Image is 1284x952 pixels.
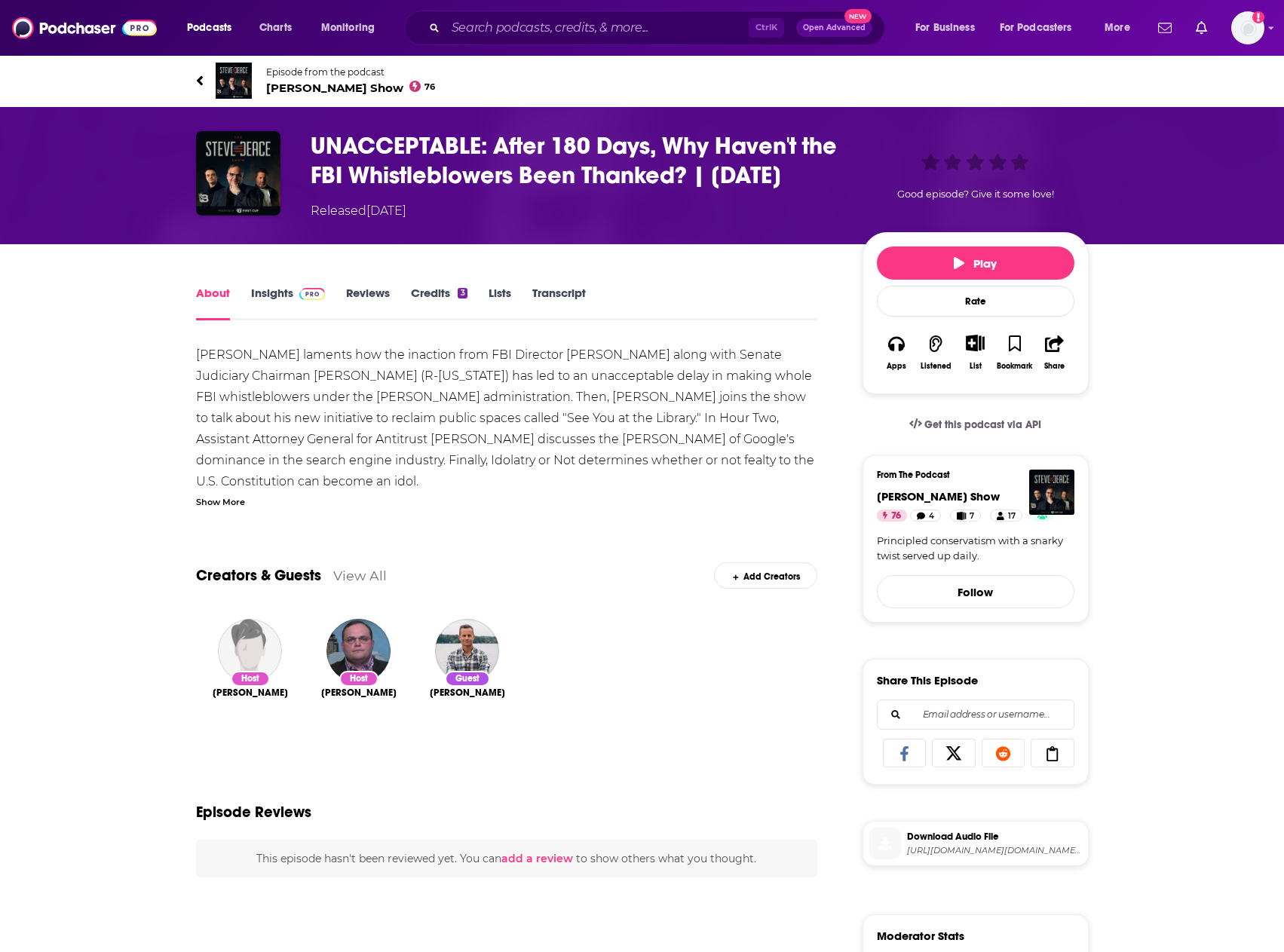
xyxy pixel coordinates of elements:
[333,568,387,583] a: View All
[1029,470,1074,515] img: Steve Deace Show
[1252,11,1264,23] svg: Add a profile image
[891,509,901,524] span: 76
[997,362,1032,371] div: Bookmark
[445,671,490,687] div: Guest
[1031,739,1074,767] a: Copy Link
[1094,16,1149,40] button: open menu
[982,739,1025,767] a: Share on Reddit
[877,286,1074,317] div: Rate
[796,19,872,37] button: Open AdvancedNew
[955,325,994,380] div: Show More ButtonList
[954,256,997,271] span: Play
[877,534,1074,563] a: Principled conservatism with a snarky twist served up daily.
[1231,11,1264,44] span: Logged in as gmalloy
[196,286,230,320] a: About
[311,202,406,220] div: Released [DATE]
[299,288,326,300] img: Podchaser Pro
[12,14,157,42] img: Podchaser - Follow, Share and Rate Podcasts
[803,24,866,32] span: Open Advanced
[259,17,292,38] span: Charts
[326,619,391,683] img: Steve Deace
[1231,11,1264,44] img: User Profile
[213,687,288,699] a: Todd Erzen
[339,671,378,687] div: Host
[869,828,1082,859] a: Download Audio File[URL][DOMAIN_NAME][DOMAIN_NAME][DOMAIN_NAME][DOMAIN_NAME][DOMAIN_NAME][DOMAIN_...
[877,470,1062,480] h3: From The Podcast
[877,510,907,522] a: 76
[250,16,301,40] a: Charts
[877,489,1000,504] a: Steve Deace Show
[196,63,642,99] a: Steve Deace ShowEpisode from the podcast[PERSON_NAME] Show76
[897,188,1054,200] span: Good episode? Give it some love!
[877,246,1074,280] button: Play
[187,17,231,38] span: Podcasts
[321,687,397,699] span: [PERSON_NAME]
[905,16,994,40] button: open menu
[311,131,838,190] h1: UNACCEPTABLE: After 180 Days, Why Haven't the FBI Whistleblowers Been Thanked? | 8/19/25
[929,509,934,524] span: 4
[970,509,974,524] span: 7
[1190,15,1213,41] a: Show notifications dropdown
[430,687,505,699] span: [PERSON_NAME]
[411,286,467,320] a: Credits3
[950,510,981,522] a: 7
[176,16,251,40] button: open menu
[196,344,818,788] div: [PERSON_NAME] laments how the inaction from FBI Director [PERSON_NAME] along with Senate Judiciar...
[910,510,941,522] a: 4
[435,619,499,683] img: Kirk Cameron
[921,362,952,371] div: Listened
[915,17,975,38] span: For Business
[321,687,397,699] a: Steve Deace
[887,362,906,371] div: Apps
[924,418,1041,431] span: Get this podcast via API
[877,673,978,687] h3: Share This Episode
[1152,15,1178,41] a: Show notifications dropdown
[890,700,1062,729] input: Email address or username...
[311,16,394,40] button: open menu
[213,687,288,699] span: [PERSON_NAME]
[714,562,817,589] div: Add Creators
[196,131,280,216] img: UNACCEPTABLE: After 180 Days, Why Haven't the FBI Whistleblowers Been Thanked? | 8/19/25
[251,286,326,320] a: InsightsPodchaser Pro
[1034,325,1074,380] button: Share
[1105,17,1130,38] span: More
[489,286,511,320] a: Lists
[990,510,1022,522] a: 17
[877,489,1000,504] span: [PERSON_NAME] Show
[196,566,321,585] a: Creators & Guests
[458,288,467,298] div: 3
[256,852,756,865] span: This episode hasn't been reviewed yet. You can to show others what you thought.
[1231,11,1264,44] button: Show profile menu
[218,619,282,683] img: Todd Erzen
[266,81,436,95] span: [PERSON_NAME] Show
[995,325,1034,380] button: Bookmark
[1000,17,1072,38] span: For Podcasters
[844,9,872,23] span: New
[346,286,390,320] a: Reviews
[877,699,1074,730] div: Search followers
[916,325,955,380] button: Listened
[877,575,1074,608] button: Follow
[907,845,1082,856] span: https://www.podtrac.com/pts/redirect.mp3/pdst.fm/e/pfx.vpixl.com/4V6da/arttrk.com/p/BLZM1/verifi....
[877,929,964,943] h3: Moderator Stats
[897,406,1054,443] a: Get this podcast via API
[216,63,252,99] img: Steve Deace Show
[430,687,505,699] a: Kirk Cameron
[749,18,784,38] span: Ctrl K
[1044,362,1065,371] div: Share
[532,286,586,320] a: Transcript
[1008,509,1016,524] span: 17
[877,325,916,380] button: Apps
[883,739,927,767] a: Share on Facebook
[970,361,982,371] div: List
[960,335,991,351] button: Show More Button
[501,850,573,867] button: add a review
[418,11,899,45] div: Search podcasts, credits, & more...
[266,66,436,78] span: Episode from the podcast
